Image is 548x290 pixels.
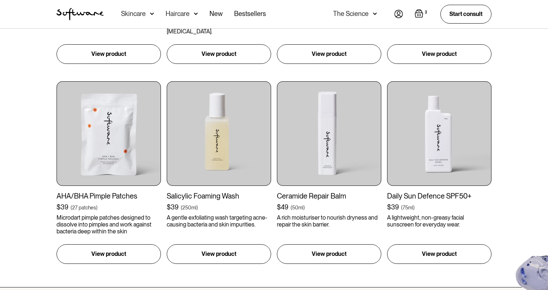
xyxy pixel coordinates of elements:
[303,204,305,211] div: )
[194,10,198,17] img: arrow down
[277,192,381,200] div: Ceramide Repair Balm
[57,192,161,200] div: AHA/BHA Pimple Patches
[167,81,271,264] a: Salicylic Foaming Wash$39(250ml)A gentle exfoliating wash targeting acne-causing bacteria and ski...
[387,203,399,211] div: $39
[57,8,104,20] a: home
[373,10,377,17] img: arrow down
[413,204,415,211] div: )
[292,204,303,211] div: 50ml
[167,214,271,228] p: A gentle exfoliating wash targeting acne-causing bacteria and skin impurities.
[96,204,97,211] div: )
[150,10,154,17] img: arrow down
[440,5,491,23] a: Start consult
[196,204,198,211] div: )
[57,203,68,211] div: $39
[121,10,146,17] div: Skincare
[202,50,236,58] p: View product
[277,203,288,211] div: $49
[277,214,381,228] p: A rich moisturiser to nourish dryness and repair the skin barrier.
[422,50,457,58] p: View product
[312,250,346,258] p: View product
[333,10,369,17] div: The Science
[91,50,126,58] p: View product
[387,81,491,264] a: Daily Sun Defence SPF50+$39(75ml)A lightweight, non-greasy facial sunscreen for everyday wear.Vie...
[401,204,403,211] div: (
[167,203,179,211] div: $39
[422,250,457,258] p: View product
[72,204,96,211] div: 27 patches
[57,214,161,235] p: Microdart pimple patches designed to dissolve into pimples and work against bacteria deep within ...
[423,9,429,16] div: 2
[57,8,104,20] img: Software Logo
[57,81,161,264] a: AHA/BHA Pimple Patches$39(27 patches)Microdart pimple patches designed to dissolve into pimples a...
[277,81,381,264] a: Ceramide Repair Balm$49(50ml)A rich moisturiser to nourish dryness and repair the skin barrier.Vi...
[312,50,346,58] p: View product
[403,204,413,211] div: 75ml
[91,250,126,258] p: View product
[415,9,429,19] a: Open cart containing 2 items
[166,10,190,17] div: Haircare
[167,192,271,200] div: Salicylic Foaming Wash
[182,204,196,211] div: 250ml
[71,204,72,211] div: (
[181,204,182,211] div: (
[291,204,292,211] div: (
[387,214,491,228] p: A lightweight, non-greasy facial sunscreen for everyday wear.
[387,192,491,200] div: Daily Sun Defence SPF50+
[202,250,236,258] p: View product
